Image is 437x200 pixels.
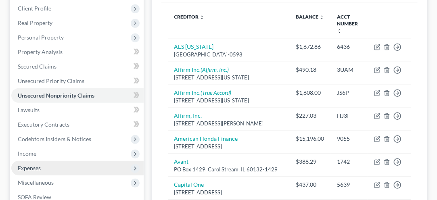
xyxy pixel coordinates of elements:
div: $388.29 [296,158,324,166]
span: Codebtors Insiders & Notices [18,135,91,142]
div: 6436 [337,43,361,51]
a: Affirm Inc.(True Accord) [174,89,232,96]
a: Executory Contracts [11,117,144,132]
i: unfold_more [319,15,324,20]
a: Unsecured Priority Claims [11,74,144,88]
a: Lawsuits [11,103,144,117]
span: Personal Property [18,34,64,41]
a: Capital One [174,181,204,188]
div: JS6P [337,89,361,97]
div: $1,608.00 [296,89,324,97]
span: Expenses [18,165,41,171]
a: Secured Claims [11,59,144,74]
i: (True Accord) [201,89,232,96]
div: [STREET_ADDRESS][US_STATE] [174,74,283,81]
div: [STREET_ADDRESS][PERSON_NAME] [174,120,283,127]
div: HJ3I [337,112,361,120]
a: Affirm Inc.(Affirm, Inc.) [174,66,229,73]
a: Unsecured Nonpriority Claims [11,88,144,103]
span: Client Profile [18,5,51,12]
div: [STREET_ADDRESS] [174,189,283,196]
span: Secured Claims [18,63,56,70]
a: Creditor unfold_more [174,14,205,20]
i: (Affirm, Inc.) [201,66,229,73]
div: $15,196.00 [296,135,324,143]
span: Miscellaneous [18,179,54,186]
div: $490.18 [296,66,324,74]
span: Lawsuits [18,106,40,113]
a: Avant [174,158,189,165]
a: American Honda Finance [174,135,238,142]
div: [STREET_ADDRESS] [174,143,283,150]
i: unfold_more [337,29,342,33]
a: Affirm, Inc. [174,112,202,119]
span: Property Analysis [18,48,63,55]
span: Executory Contracts [18,121,69,128]
div: $1,672.86 [296,43,324,51]
a: AES [US_STATE] [174,43,214,50]
div: 3UAM [337,66,361,74]
div: $227.03 [296,112,324,120]
div: 5639 [337,181,361,189]
div: 9055 [337,135,361,143]
div: $437.00 [296,181,324,189]
div: PO Box 1429, Carol Stream, IL 60132-1429 [174,166,283,173]
span: Real Property [18,19,52,26]
a: Balance unfold_more [296,14,324,20]
span: Unsecured Nonpriority Claims [18,92,94,99]
a: Property Analysis [11,45,144,59]
div: [GEOGRAPHIC_DATA]-0598 [174,51,283,58]
i: unfold_more [200,15,205,20]
span: Unsecured Priority Claims [18,77,84,84]
span: Income [18,150,36,157]
a: Acct Number unfold_more [337,14,358,33]
div: 1742 [337,158,361,166]
div: [STREET_ADDRESS][US_STATE] [174,97,283,104]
